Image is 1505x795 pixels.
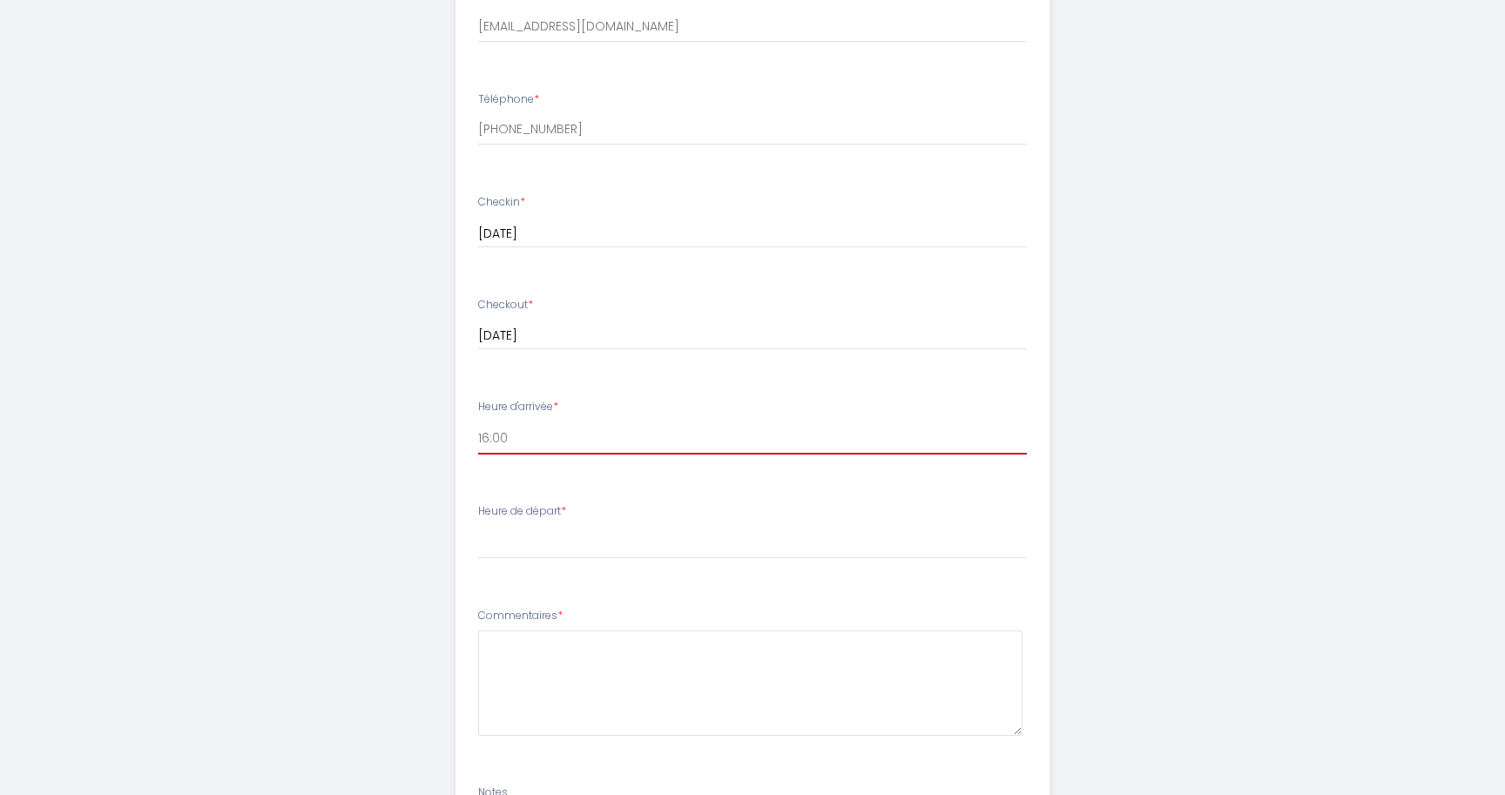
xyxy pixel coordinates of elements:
[478,608,563,624] label: Commentaires
[478,91,539,108] label: Téléphone
[478,194,525,211] label: Checkin
[478,399,558,415] label: Heure d'arrivée
[478,503,566,520] label: Heure de départ
[478,297,533,313] label: Checkout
